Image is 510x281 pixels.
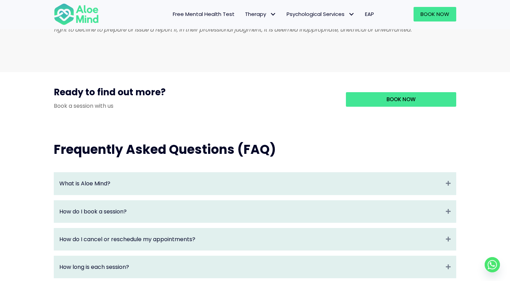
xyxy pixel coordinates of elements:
[54,102,335,110] p: Book a session with us
[59,235,442,243] a: How do I cancel or reschedule my appointments?
[281,7,360,21] a: Psychological ServicesPsychological Services: submenu
[446,263,451,271] i: Expand
[54,86,335,102] h3: Ready to find out more?
[485,257,500,272] a: Whatsapp
[173,10,235,18] span: Free Mental Health Test
[365,10,374,18] span: EAP
[59,179,442,187] a: What is Aloe Mind?
[59,263,442,271] a: How long is each session?
[346,92,456,107] a: Book Now
[59,208,442,216] a: How do I book a session?
[245,10,276,18] span: Therapy
[420,10,449,18] span: Book Now
[287,10,355,18] span: Psychological Services
[240,7,281,21] a: TherapyTherapy: submenu
[168,7,240,21] a: Free Mental Health Test
[268,9,278,19] span: Therapy: submenu
[54,141,276,158] span: Frequently Asked Questions (FAQ)
[108,7,379,21] nav: Menu
[346,9,356,19] span: Psychological Services: submenu
[386,96,416,103] span: Book Now
[446,208,451,216] i: Expand
[360,7,379,21] a: EAP
[54,3,99,26] img: Aloe mind Logo
[414,7,456,21] a: Book Now
[446,235,451,243] i: Expand
[446,179,451,187] i: Expand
